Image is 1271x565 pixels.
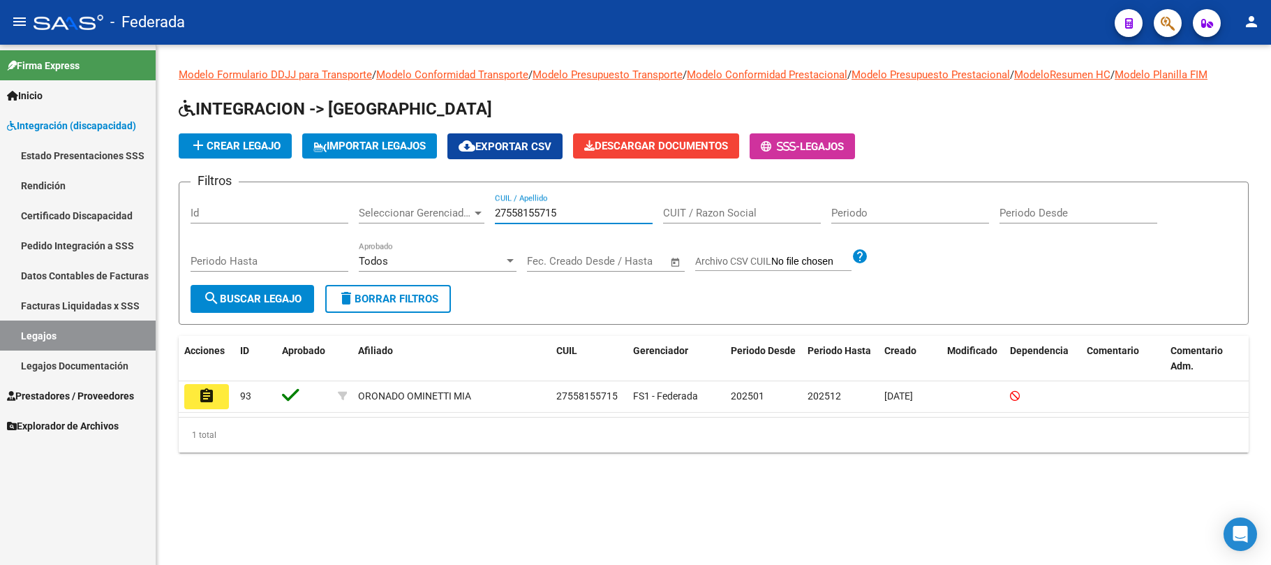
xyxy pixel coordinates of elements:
input: Archivo CSV CUIL [771,256,852,268]
span: Crear Legajo [190,140,281,152]
mat-icon: person [1243,13,1260,30]
a: Modelo Conformidad Transporte [376,68,528,81]
span: - [761,140,800,153]
span: Explorador de Archivos [7,418,119,434]
button: Descargar Documentos [573,133,739,159]
span: Todos [359,255,388,267]
datatable-header-cell: ID [235,336,276,382]
span: Seleccionar Gerenciador [359,207,472,219]
mat-icon: help [852,248,868,265]
span: Integración (discapacidad) [7,118,136,133]
span: Borrar Filtros [338,293,438,305]
span: Legajos [800,140,844,153]
span: CUIL [556,345,577,356]
datatable-header-cell: Dependencia [1004,336,1081,382]
a: ModeloResumen HC [1014,68,1110,81]
mat-icon: search [203,290,220,307]
span: Gerenciador [633,345,688,356]
datatable-header-cell: Gerenciador [627,336,725,382]
div: 1 total [179,418,1249,453]
datatable-header-cell: Periodo Hasta [802,336,879,382]
datatable-header-cell: Afiliado [352,336,551,382]
span: - Federada [110,7,185,38]
a: Modelo Presupuesto Transporte [533,68,683,81]
span: Buscar Legajo [203,293,302,305]
span: Modificado [947,345,997,356]
datatable-header-cell: CUIL [551,336,627,382]
span: 202512 [808,390,841,402]
input: Fecha inicio [527,255,584,267]
input: Fecha fin [596,255,664,267]
span: Prestadores / Proveedores [7,388,134,404]
span: Periodo Hasta [808,345,871,356]
mat-icon: menu [11,13,28,30]
button: Borrar Filtros [325,285,451,313]
datatable-header-cell: Creado [879,336,942,382]
button: Crear Legajo [179,133,292,159]
datatable-header-cell: Acciones [179,336,235,382]
button: IMPORTAR LEGAJOS [302,133,437,159]
datatable-header-cell: Comentario Adm. [1165,336,1249,382]
span: INTEGRACION -> [GEOGRAPHIC_DATA] [179,99,492,119]
span: Aprobado [282,345,325,356]
span: Creado [884,345,916,356]
span: [DATE] [884,390,913,402]
span: 93 [240,390,251,402]
datatable-header-cell: Periodo Desde [725,336,802,382]
span: Firma Express [7,58,80,73]
button: Open calendar [668,254,684,270]
mat-icon: cloud_download [459,138,475,154]
mat-icon: assignment [198,388,215,404]
span: Dependencia [1010,345,1069,356]
datatable-header-cell: Aprobado [276,336,332,382]
span: Inicio [7,88,43,103]
a: Modelo Planilla FIM [1115,68,1207,81]
button: -Legajos [750,133,855,159]
span: Comentario [1087,345,1139,356]
span: 202501 [731,390,764,402]
div: ORONADO OMINETTI MIA [358,388,471,404]
a: Modelo Formulario DDJJ para Transporte [179,68,372,81]
span: Periodo Desde [731,345,796,356]
a: Modelo Conformidad Prestacional [687,68,847,81]
span: Afiliado [358,345,393,356]
span: Descargar Documentos [584,140,728,152]
button: Buscar Legajo [191,285,314,313]
span: 27558155715 [556,390,618,402]
span: FS1 - Federada [633,390,698,402]
div: Open Intercom Messenger [1224,518,1257,551]
div: / / / / / / [179,67,1249,453]
span: Acciones [184,345,225,356]
datatable-header-cell: Comentario [1081,336,1165,382]
span: Archivo CSV CUIL [695,256,771,267]
span: Comentario Adm. [1170,345,1223,372]
h3: Filtros [191,171,239,191]
span: IMPORTAR LEGAJOS [313,140,426,152]
a: Modelo Presupuesto Prestacional [852,68,1010,81]
mat-icon: delete [338,290,355,307]
button: Exportar CSV [447,133,563,159]
datatable-header-cell: Modificado [942,336,1004,382]
mat-icon: add [190,137,207,154]
span: ID [240,345,249,356]
span: Exportar CSV [459,140,551,153]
